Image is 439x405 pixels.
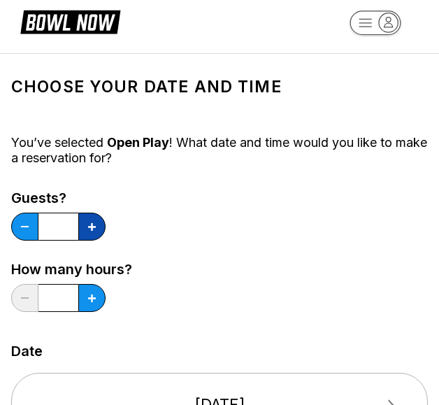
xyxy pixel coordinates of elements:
span: Open Play [107,135,169,150]
div: You’ve selected ! What date and time would you like to make a reservation for? [11,135,428,166]
label: How many hours? [11,262,132,277]
label: Guests? [11,190,106,206]
label: Date [11,343,43,359]
h1: Choose your Date and time [11,77,428,97]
